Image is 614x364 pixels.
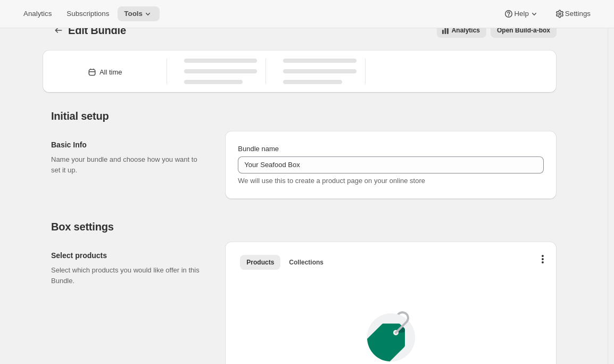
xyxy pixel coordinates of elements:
input: ie. Smoothie box [238,156,544,173]
span: Analytics [23,10,52,18]
div: All time [99,67,122,78]
span: Settings [565,10,591,18]
span: Analytics [452,26,480,35]
button: Analytics [17,6,58,21]
button: Tools [118,6,160,21]
button: Settings [548,6,597,21]
span: Help [514,10,528,18]
span: Subscriptions [67,10,109,18]
p: Select which products you would like offer in this Bundle. [51,265,208,286]
h2: Basic Info [51,139,208,150]
h2: Box settings [51,220,557,233]
button: Bundles [51,23,66,38]
h2: Select products [51,250,208,261]
span: Tools [124,10,143,18]
span: Edit Bundle [68,24,126,36]
span: We will use this to create a product page on your online store [238,177,425,185]
span: Bundle name [238,145,279,153]
span: Open Build-a-box [497,26,550,35]
button: Subscriptions [60,6,115,21]
button: Help [497,6,545,21]
span: Products [246,258,274,267]
span: Collections [289,258,323,267]
h2: Initial setup [51,110,557,122]
p: Name your bundle and choose how you want to set it up. [51,154,208,176]
button: View links to open the build-a-box on the online store [491,23,557,38]
button: View all analytics related to this specific bundles, within certain timeframes [437,23,486,38]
